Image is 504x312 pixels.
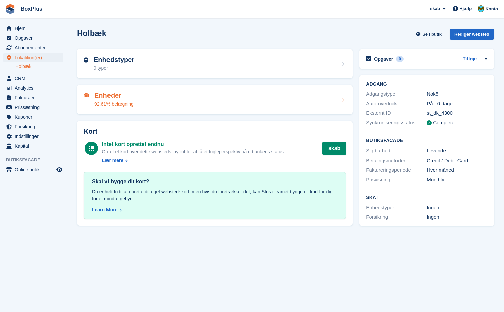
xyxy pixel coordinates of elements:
[15,103,55,112] span: Prissætning
[478,5,484,12] img: Anders Johansen
[427,213,487,221] div: Ingen
[450,29,494,42] a: Rediger websted
[15,165,55,174] span: Online butik
[366,119,427,127] div: Synkroniseringsstatus
[427,109,487,117] div: st_dk_4300
[84,93,89,98] img: unit-icn-7be61d7bf1b0ce9d3e12c5938cc71ed9869f7b940bace4675aadf7bd6d80202e.svg
[3,132,63,141] a: menu
[92,178,338,186] div: Skal vi bygge dit kort?
[433,119,454,127] div: Complete
[366,109,427,117] div: Eksternt ID
[374,56,393,62] h2: Opgaver
[89,146,94,151] img: map-icn-white-8b231986280072e83805622d3debb4903e2986e43859118e7b4002611c8ef794.svg
[102,157,124,164] div: Lær mere
[3,24,63,33] a: menu
[366,213,427,221] div: Forsikring
[427,90,487,98] div: Nokē
[94,101,134,108] div: 92,61% belægning
[3,43,63,53] a: menu
[15,33,55,43] span: Opgaver
[3,122,63,131] a: menu
[366,204,427,212] div: Enhedstyper
[366,157,427,165] div: Betalingsmetoder
[92,188,338,202] div: Du er helt fri til at oprette dit eget webstedskort, men hvis du foretrækker det, kan Stora-teame...
[3,33,63,43] a: menu
[322,142,346,155] button: skab
[396,56,404,62] div: 0
[415,29,444,40] a: Se i butik
[15,83,55,93] span: Analytics
[77,29,106,38] h2: Holbæk
[15,63,63,70] a: Holbæk
[15,53,55,62] span: Lokalition(er)
[427,176,487,184] div: Monthly
[3,83,63,93] a: menu
[94,92,134,99] h2: Enheder
[427,147,487,155] div: Levende
[84,57,88,63] img: unit-type-icn-2b2737a686de81e16bb02015468b77c625bbabd49415b5ef34ead5e3b44a266d.svg
[15,112,55,122] span: Kuponer
[102,157,285,164] a: Lær mere
[3,165,63,174] a: menu
[77,85,353,114] a: Enheder 92,61% belægning
[94,65,134,72] div: 9 typer
[3,103,63,112] a: menu
[366,90,427,98] div: Adgangstype
[94,56,134,64] h2: Enhedstyper
[15,132,55,141] span: Indstillinger
[55,166,63,174] a: Forhåndsvisning af butik
[92,206,338,213] a: Learn More
[427,166,487,174] div: Hver måned
[15,74,55,83] span: CRM
[485,6,498,12] span: Konto
[366,147,427,155] div: Sigtbarhed
[3,74,63,83] a: menu
[459,5,472,12] span: Hjælp
[366,166,427,174] div: Faktureringsperiode
[450,29,494,40] div: Rediger websted
[366,82,487,87] h2: ADGANG
[3,93,63,102] a: menu
[15,24,55,33] span: Hjem
[92,206,117,213] div: Learn More
[422,31,442,38] span: Se i butik
[102,140,285,148] div: Intet kort oprettet endnu
[15,93,55,102] span: Fakturaer
[15,43,55,53] span: Abonnementer
[427,157,487,165] div: Credit / Debit Card
[366,138,487,143] h2: Butiksfacade
[5,4,15,14] img: stora-icon-8386f47178a22dfd0bd8f6a31ec36ba5ce8667c1dd55bd0f319d3a0aa187defe.svg
[102,148,285,155] div: Opret et kort over dette websteds layout for at få et fugleperspektiv på dit anlægs status.
[77,49,353,79] a: Enhedstyper 9 typer
[3,112,63,122] a: menu
[427,204,487,212] div: Ingen
[430,5,440,12] span: skab
[6,157,67,163] span: Butiksfacade
[427,100,487,108] div: På - 0 dage
[366,195,487,200] h2: Skat
[463,55,477,63] a: Tilføje
[3,53,63,62] a: menu
[366,176,427,184] div: Prisvisning
[84,128,346,135] h2: Kort
[3,141,63,151] a: menu
[366,100,427,108] div: Auto-overlock
[15,122,55,131] span: Forsikring
[15,141,55,151] span: Kapital
[18,3,45,14] a: BoxPlus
